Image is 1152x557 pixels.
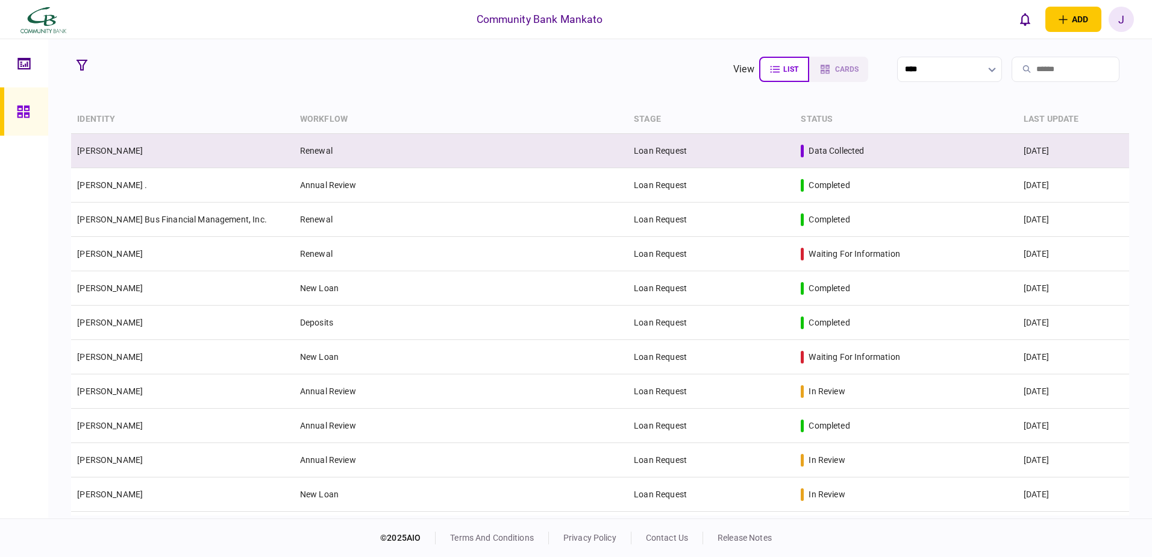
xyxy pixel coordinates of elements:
[294,512,628,546] td: New Loan
[450,533,534,543] a: terms and conditions
[809,351,900,363] div: waiting for information
[628,237,795,271] td: Loan Request
[628,512,795,546] td: Loan Request
[809,282,850,294] div: completed
[77,146,143,156] a: [PERSON_NAME]
[294,374,628,409] td: Annual Review
[77,249,143,259] a: [PERSON_NAME]
[1018,409,1129,443] td: [DATE]
[77,283,143,293] a: [PERSON_NAME]
[77,352,143,362] a: [PERSON_NAME]
[380,532,436,544] div: © 2025 AIO
[294,105,628,134] th: workflow
[628,306,795,340] td: Loan Request
[18,4,68,34] img: client company logo
[294,306,628,340] td: Deposits
[77,180,147,190] a: [PERSON_NAME] .
[718,533,772,543] a: release notes
[795,105,1018,134] th: status
[77,318,143,327] a: [PERSON_NAME]
[77,455,143,465] a: [PERSON_NAME]
[77,489,143,499] a: [PERSON_NAME]
[809,179,850,191] div: completed
[77,215,267,224] a: [PERSON_NAME] Bus Financial Management, Inc.
[294,203,628,237] td: Renewal
[809,420,850,432] div: completed
[1013,7,1038,32] button: open notifications list
[294,271,628,306] td: New Loan
[1018,512,1129,546] td: [DATE]
[294,168,628,203] td: Annual Review
[563,533,616,543] a: privacy policy
[1018,168,1129,203] td: [DATE]
[294,134,628,168] td: Renewal
[77,421,143,430] a: [PERSON_NAME]
[759,57,809,82] button: list
[809,454,845,466] div: in review
[809,488,845,500] div: in review
[809,316,850,329] div: completed
[628,340,795,374] td: Loan Request
[646,533,688,543] a: contact us
[477,11,603,27] div: Community Bank Mankato
[1018,477,1129,512] td: [DATE]
[1018,443,1129,477] td: [DATE]
[628,443,795,477] td: Loan Request
[809,145,864,157] div: data collected
[294,409,628,443] td: Annual Review
[628,477,795,512] td: Loan Request
[628,168,795,203] td: Loan Request
[1018,203,1129,237] td: [DATE]
[1018,374,1129,409] td: [DATE]
[628,271,795,306] td: Loan Request
[1018,237,1129,271] td: [DATE]
[628,374,795,409] td: Loan Request
[809,57,868,82] button: cards
[1018,340,1129,374] td: [DATE]
[733,62,754,77] div: view
[809,385,845,397] div: in review
[77,386,143,396] a: [PERSON_NAME]
[294,340,628,374] td: New Loan
[294,443,628,477] td: Annual Review
[1018,105,1129,134] th: last update
[628,203,795,237] td: Loan Request
[628,134,795,168] td: Loan Request
[294,237,628,271] td: Renewal
[783,65,798,74] span: list
[628,409,795,443] td: Loan Request
[1018,306,1129,340] td: [DATE]
[1045,7,1101,32] button: open adding identity options
[1018,271,1129,306] td: [DATE]
[809,213,850,225] div: completed
[294,477,628,512] td: New Loan
[71,105,294,134] th: identity
[835,65,859,74] span: cards
[628,105,795,134] th: stage
[1109,7,1134,32] button: J
[809,248,900,260] div: waiting for information
[1018,134,1129,168] td: [DATE]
